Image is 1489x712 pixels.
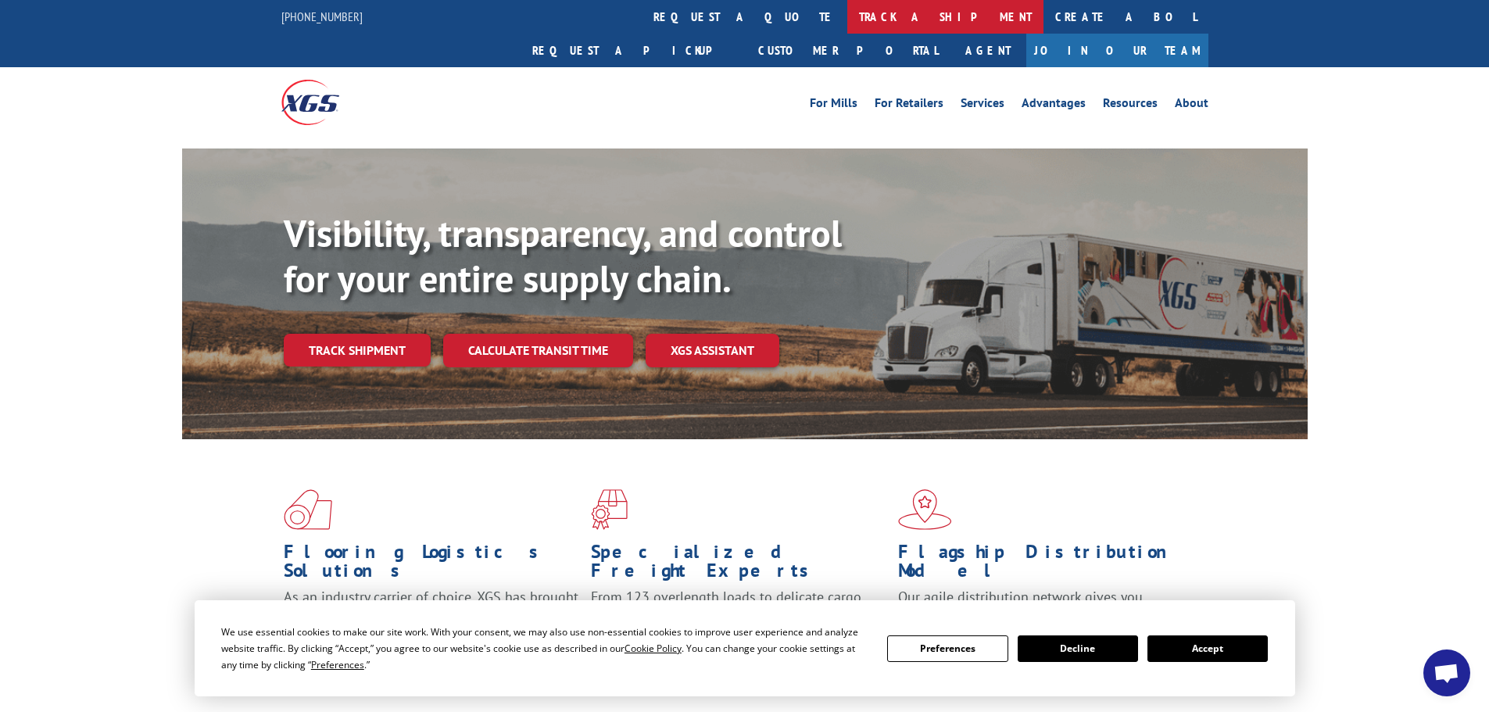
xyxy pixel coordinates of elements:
[950,34,1026,67] a: Agent
[810,97,857,114] a: For Mills
[195,600,1295,696] div: Cookie Consent Prompt
[625,642,682,655] span: Cookie Policy
[284,489,332,530] img: xgs-icon-total-supply-chain-intelligence-red
[898,489,952,530] img: xgs-icon-flagship-distribution-model-red
[961,97,1004,114] a: Services
[281,9,363,24] a: [PHONE_NUMBER]
[284,588,578,643] span: As an industry carrier of choice, XGS has brought innovation and dedication to flooring logistics...
[898,588,1186,624] span: Our agile distribution network gives you nationwide inventory management on demand.
[1103,97,1158,114] a: Resources
[521,34,746,67] a: Request a pickup
[284,334,431,367] a: Track shipment
[284,542,579,588] h1: Flooring Logistics Solutions
[1147,635,1268,662] button: Accept
[1423,649,1470,696] div: Open chat
[591,489,628,530] img: xgs-icon-focused-on-flooring-red
[1018,635,1138,662] button: Decline
[284,209,842,302] b: Visibility, transparency, and control for your entire supply chain.
[591,542,886,588] h1: Specialized Freight Experts
[221,624,868,673] div: We use essential cookies to make our site work. With your consent, we may also use non-essential ...
[1175,97,1208,114] a: About
[591,588,886,657] p: From 123 overlength loads to delicate cargo, our experienced staff knows the best way to move you...
[311,658,364,671] span: Preferences
[875,97,943,114] a: For Retailers
[898,542,1194,588] h1: Flagship Distribution Model
[1022,97,1086,114] a: Advantages
[887,635,1008,662] button: Preferences
[746,34,950,67] a: Customer Portal
[1026,34,1208,67] a: Join Our Team
[646,334,779,367] a: XGS ASSISTANT
[443,334,633,367] a: Calculate transit time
